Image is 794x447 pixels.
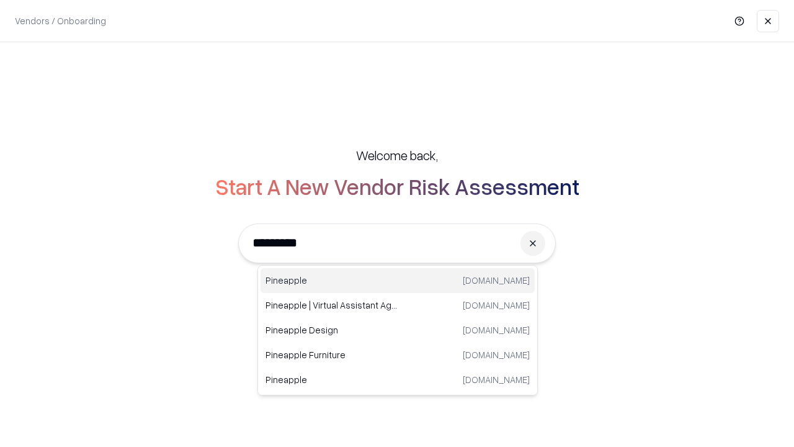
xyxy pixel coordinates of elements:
[463,299,530,312] p: [DOMAIN_NAME]
[463,274,530,287] p: [DOMAIN_NAME]
[463,323,530,336] p: [DOMAIN_NAME]
[265,274,398,287] p: Pineapple
[265,299,398,312] p: Pineapple | Virtual Assistant Agency
[463,348,530,361] p: [DOMAIN_NAME]
[215,174,579,199] h2: Start A New Vendor Risk Assessment
[257,265,538,395] div: Suggestions
[356,147,438,164] h5: Welcome back,
[15,14,106,27] p: Vendors / Onboarding
[265,323,398,336] p: Pineapple Design
[265,373,398,386] p: Pineapple
[265,348,398,361] p: Pineapple Furniture
[463,373,530,386] p: [DOMAIN_NAME]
